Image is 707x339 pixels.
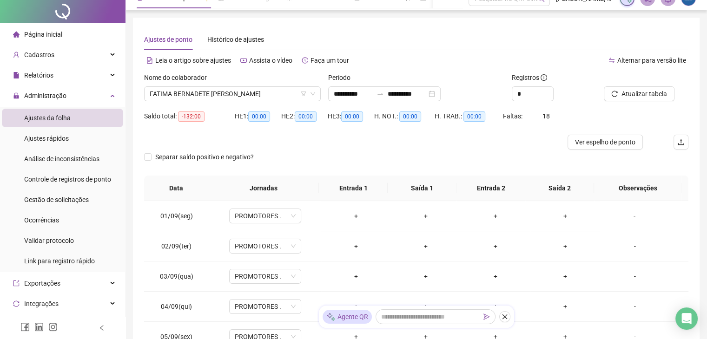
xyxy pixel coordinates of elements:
[608,57,615,64] span: swap
[398,241,453,251] div: +
[604,86,674,101] button: Atualizar tabela
[235,209,296,223] span: PROMOTORES .
[463,111,485,122] span: 00:00
[20,322,30,332] span: facebook
[483,313,490,320] span: send
[208,176,319,201] th: Jornadas
[155,57,231,64] span: Leia o artigo sobre ajustes
[398,301,453,312] div: +
[161,303,192,310] span: 04/09(qui)
[468,241,523,251] div: +
[617,57,686,64] span: Alternar para versão lite
[398,271,453,281] div: +
[24,114,71,122] span: Ajustes da folha
[512,72,547,83] span: Registros
[311,57,349,64] span: Faça um tour
[326,312,336,322] img: sparkle-icon.fc2bf0ac1784a2077858766a79e2daf3.svg
[568,135,643,150] button: Ver espelho de ponto
[503,112,524,120] span: Faltas:
[207,36,264,43] span: Histórico de ajustes
[13,92,20,99] span: lock
[13,52,20,58] span: user-add
[611,91,618,97] span: reload
[328,72,357,83] label: Período
[146,57,153,64] span: file-text
[13,31,20,38] span: home
[235,111,281,122] div: HE 1:
[144,176,208,201] th: Data
[399,111,421,122] span: 00:00
[388,176,456,201] th: Saída 1
[24,31,62,38] span: Página inicial
[607,241,662,251] div: -
[302,57,308,64] span: history
[329,211,383,221] div: +
[301,91,306,97] span: filter
[160,212,193,220] span: 01/09(seg)
[329,271,383,281] div: +
[235,269,296,283] span: PROMOTORES .
[319,176,388,201] th: Entrada 1
[24,257,95,265] span: Link para registro rápido
[502,313,508,320] span: close
[144,111,235,122] div: Saldo total:
[538,301,593,312] div: +
[248,111,270,122] span: 00:00
[377,90,384,98] span: swap-right
[328,111,374,122] div: HE 3:
[160,273,193,280] span: 03/09(qua)
[24,237,74,244] span: Validar protocolo
[24,176,111,183] span: Controle de registros de ponto
[468,271,523,281] div: +
[249,57,292,64] span: Assista o vídeo
[538,271,593,281] div: +
[48,322,58,332] span: instagram
[144,72,213,83] label: Nome do colaborador
[24,280,60,287] span: Exportações
[607,301,662,312] div: -
[398,211,453,221] div: +
[13,72,20,78] span: file
[677,138,685,146] span: upload
[235,300,296,313] span: PROMOTORES .
[24,216,59,224] span: Ocorrências
[24,51,54,59] span: Cadastros
[468,301,523,312] div: +
[341,111,363,122] span: 00:00
[329,241,383,251] div: +
[538,241,593,251] div: +
[24,300,59,307] span: Integrações
[594,176,681,201] th: Observações
[178,111,205,122] span: -132:00
[675,307,698,330] div: Open Intercom Messenger
[34,322,44,332] span: linkedin
[575,137,635,147] span: Ver espelho de ponto
[329,301,383,312] div: +
[310,91,316,97] span: down
[13,280,20,287] span: export
[24,155,99,163] span: Análise de inconsistências
[377,90,384,98] span: to
[601,183,674,193] span: Observações
[435,111,502,122] div: H. TRAB.:
[323,310,372,324] div: Agente QR
[150,87,315,101] span: FATIMA BERNADETE BELLARMINO
[525,176,594,201] th: Saída 2
[607,211,662,221] div: -
[24,135,69,142] span: Ajustes rápidos
[541,74,547,81] span: info-circle
[281,111,328,122] div: HE 2:
[235,239,296,253] span: PROMOTORES .
[144,36,192,43] span: Ajustes de ponto
[621,89,667,99] span: Atualizar tabela
[542,112,550,120] span: 18
[24,196,89,203] span: Gestão de solicitações
[24,92,66,99] span: Administração
[152,152,258,162] span: Separar saldo positivo e negativo?
[24,72,53,79] span: Relatórios
[607,271,662,281] div: -
[374,111,435,122] div: H. NOT.:
[240,57,247,64] span: youtube
[468,211,523,221] div: +
[538,211,593,221] div: +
